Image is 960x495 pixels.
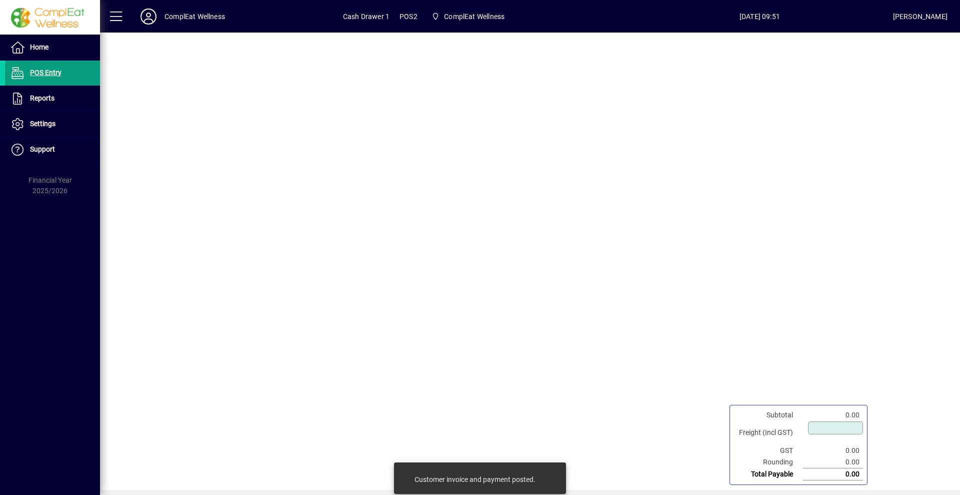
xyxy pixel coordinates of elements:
[164,9,225,25] div: ComplEat Wellness
[734,409,803,421] td: Subtotal
[5,112,100,137] a: Settings
[132,8,164,26] button: Profile
[803,409,863,421] td: 0.00
[803,445,863,456] td: 0.00
[444,9,504,25] span: ComplEat Wellness
[30,94,54,102] span: Reports
[734,421,803,445] td: Freight (Incl GST)
[5,86,100,111] a: Reports
[734,468,803,480] td: Total Payable
[893,9,947,25] div: [PERSON_NAME]
[30,120,55,128] span: Settings
[734,445,803,456] td: GST
[343,9,389,25] span: Cash Drawer 1
[626,9,893,25] span: [DATE] 09:51
[399,9,417,25] span: POS2
[30,69,61,77] span: POS Entry
[30,43,48,51] span: Home
[803,456,863,468] td: 0.00
[30,145,55,153] span: Support
[414,474,535,484] div: Customer invoice and payment posted.
[5,35,100,60] a: Home
[5,137,100,162] a: Support
[734,456,803,468] td: Rounding
[427,8,508,26] span: ComplEat Wellness
[803,468,863,480] td: 0.00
